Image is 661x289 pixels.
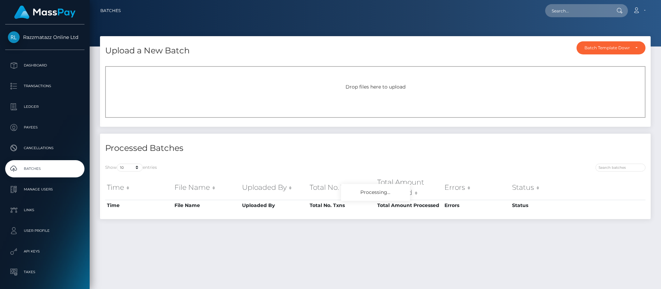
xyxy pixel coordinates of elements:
[577,41,645,54] button: Batch Template Download
[5,264,84,281] a: Taxes
[240,200,308,211] th: Uploaded By
[5,98,84,115] a: Ledger
[105,175,173,200] th: Time
[173,175,240,200] th: File Name
[443,200,510,211] th: Errors
[595,164,645,172] input: Search batches
[5,78,84,95] a: Transactions
[8,226,82,236] p: User Profile
[240,175,308,200] th: Uploaded By
[117,164,143,172] select: Showentries
[5,34,84,40] span: Razzmatazz Online Ltd
[375,200,443,211] th: Total Amount Processed
[5,140,84,157] a: Cancellations
[345,84,405,90] span: Drop files here to upload
[8,246,82,257] p: API Keys
[341,184,410,201] div: Processing...
[8,143,82,153] p: Cancellations
[105,45,190,57] h4: Upload a New Batch
[308,200,375,211] th: Total No. Txns
[105,200,173,211] th: Time
[173,200,240,211] th: File Name
[5,202,84,219] a: Links
[105,142,370,154] h4: Processed Batches
[584,45,630,51] div: Batch Template Download
[510,175,578,200] th: Status
[8,122,82,133] p: Payees
[8,164,82,174] p: Batches
[510,200,578,211] th: Status
[8,60,82,71] p: Dashboard
[8,184,82,195] p: Manage Users
[375,175,443,200] th: Total Amount Processed
[5,181,84,198] a: Manage Users
[105,164,157,172] label: Show entries
[545,4,610,17] input: Search...
[308,175,375,200] th: Total No. Txns
[5,57,84,74] a: Dashboard
[100,3,121,18] a: Batches
[5,119,84,136] a: Payees
[8,205,82,215] p: Links
[5,222,84,239] a: User Profile
[443,175,510,200] th: Errors
[8,267,82,277] p: Taxes
[8,31,20,43] img: Razzmatazz Online Ltd
[14,6,76,19] img: MassPay Logo
[8,102,82,112] p: Ledger
[5,243,84,260] a: API Keys
[8,81,82,91] p: Transactions
[5,160,84,177] a: Batches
